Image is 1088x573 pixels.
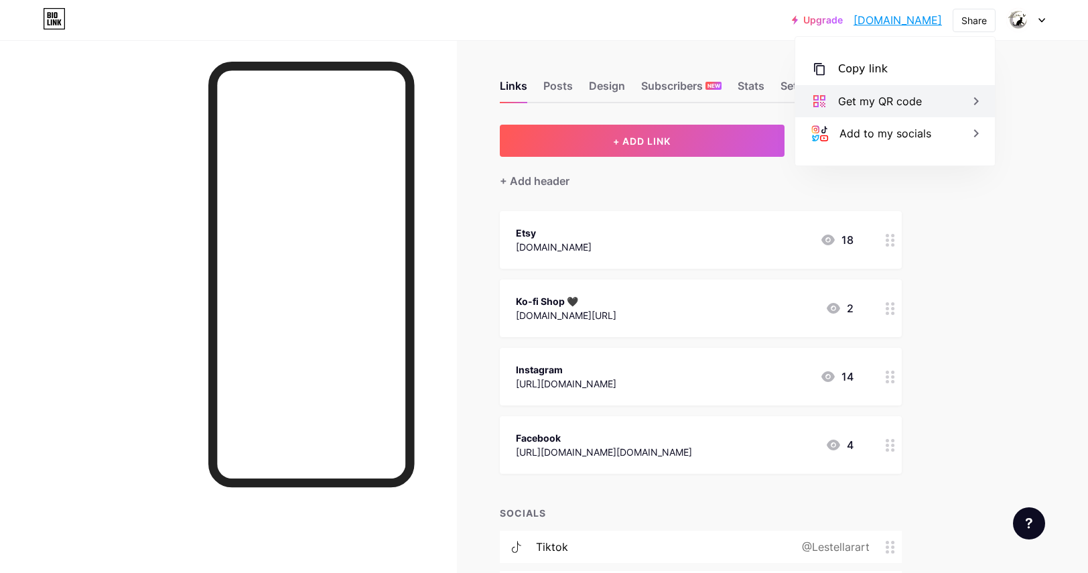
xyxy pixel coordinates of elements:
[641,78,722,102] div: Subscribers
[516,377,616,391] div: [URL][DOMAIN_NAME]
[820,369,854,385] div: 14
[738,78,764,102] div: Stats
[613,135,671,147] span: + ADD LINK
[825,300,854,316] div: 2
[780,78,823,102] div: Settings
[820,232,854,248] div: 18
[825,437,854,453] div: 4
[854,12,942,28] a: [DOMAIN_NAME]
[838,61,888,77] div: Copy link
[792,15,843,25] a: Upgrade
[516,431,692,445] div: Facebook
[839,125,931,141] div: Add to my socials
[838,93,922,109] div: Get my QR code
[516,240,592,254] div: [DOMAIN_NAME]
[500,173,569,189] div: + Add header
[707,82,720,90] span: NEW
[500,125,785,157] button: + ADD LINK
[516,226,592,240] div: Etsy
[516,308,616,322] div: [DOMAIN_NAME][URL]
[589,78,625,102] div: Design
[961,13,987,27] div: Share
[516,294,616,308] div: Ko-fi Shop 🖤
[780,539,886,555] div: @Lestellarart
[516,445,692,459] div: [URL][DOMAIN_NAME][DOMAIN_NAME]
[543,78,573,102] div: Posts
[1006,7,1031,33] img: Leslie Stellar
[500,506,902,520] div: SOCIALS
[536,539,568,555] div: tiktok
[500,78,527,102] div: Links
[516,363,616,377] div: Instagram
